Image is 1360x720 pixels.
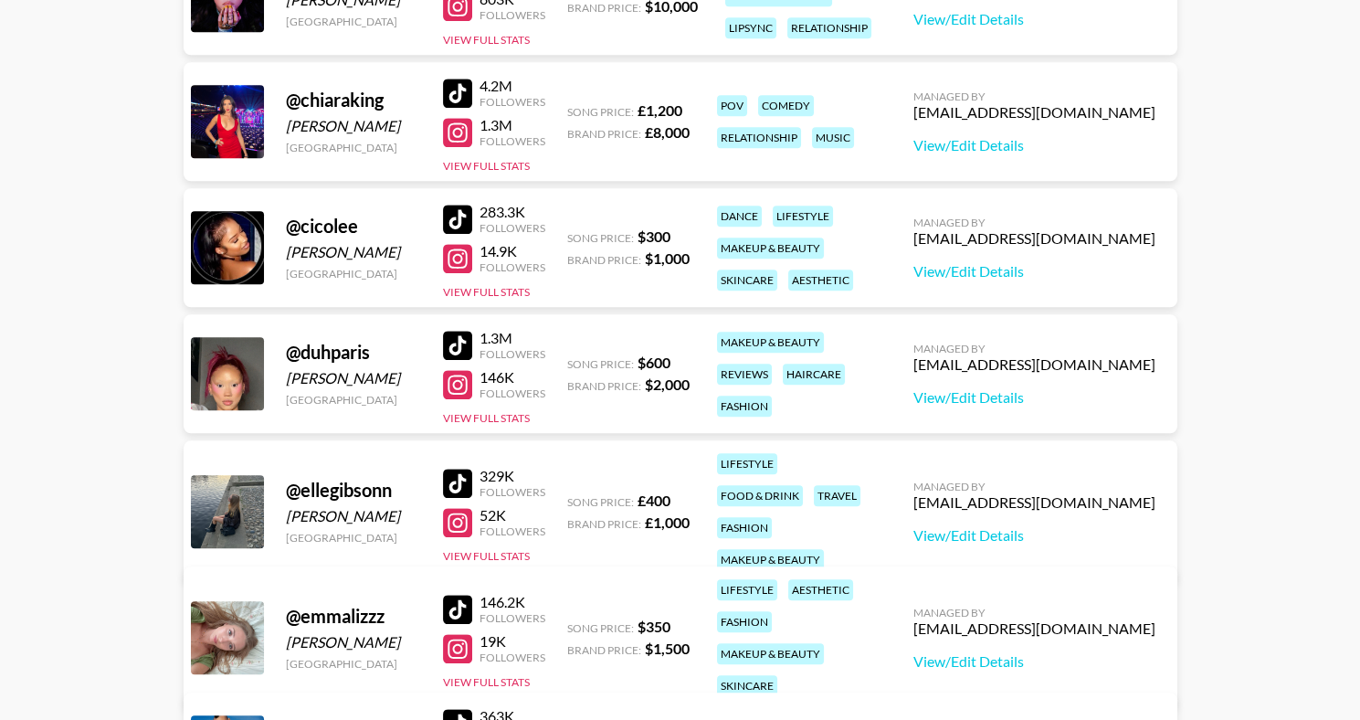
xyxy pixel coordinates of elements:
[286,605,421,628] div: @ emmalizzz
[913,493,1155,512] div: [EMAIL_ADDRESS][DOMAIN_NAME]
[567,231,634,245] span: Song Price:
[717,611,772,632] div: fashion
[645,123,690,141] strong: £ 8,000
[286,531,421,545] div: [GEOGRAPHIC_DATA]
[717,579,777,600] div: lifestyle
[717,332,824,353] div: makeup & beauty
[717,549,824,570] div: makeup & beauty
[913,229,1155,248] div: [EMAIL_ADDRESS][DOMAIN_NAME]
[717,517,772,538] div: fashion
[717,643,824,664] div: makeup & beauty
[480,632,545,651] div: 19K
[286,243,421,261] div: [PERSON_NAME]
[286,633,421,651] div: [PERSON_NAME]
[913,90,1155,103] div: Managed By
[286,215,421,238] div: @ cicolee
[814,485,860,506] div: travel
[480,368,545,386] div: 146K
[480,134,545,148] div: Followers
[645,514,690,531] strong: £ 1,000
[286,341,421,364] div: @ duhparis
[913,388,1155,407] a: View/Edit Details
[645,249,690,267] strong: $ 1,000
[443,285,530,299] button: View Full Stats
[773,206,833,227] div: lifestyle
[645,376,690,393] strong: $ 2,000
[286,267,421,281] div: [GEOGRAPHIC_DATA]
[480,8,545,22] div: Followers
[480,467,545,485] div: 329K
[567,379,641,393] span: Brand Price:
[913,136,1155,154] a: View/Edit Details
[913,103,1155,122] div: [EMAIL_ADDRESS][DOMAIN_NAME]
[638,228,670,245] strong: $ 300
[913,480,1155,493] div: Managed By
[913,652,1155,671] a: View/Edit Details
[787,17,871,38] div: relationship
[480,347,545,361] div: Followers
[443,549,530,563] button: View Full Stats
[717,675,777,696] div: skincare
[788,579,853,600] div: aesthetic
[480,651,545,664] div: Followers
[717,396,772,417] div: fashion
[480,116,545,134] div: 1.3M
[480,524,545,538] div: Followers
[480,203,545,221] div: 283.3K
[567,1,641,15] span: Brand Price:
[480,221,545,235] div: Followers
[443,33,530,47] button: View Full Stats
[717,364,772,385] div: reviews
[717,95,747,116] div: pov
[443,675,530,689] button: View Full Stats
[567,643,641,657] span: Brand Price:
[717,270,777,291] div: skincare
[788,270,853,291] div: aesthetic
[717,206,762,227] div: dance
[567,517,641,531] span: Brand Price:
[480,386,545,400] div: Followers
[286,657,421,671] div: [GEOGRAPHIC_DATA]
[567,357,634,371] span: Song Price:
[286,15,421,28] div: [GEOGRAPHIC_DATA]
[645,640,690,657] strong: $ 1,500
[480,593,545,611] div: 146.2K
[638,354,670,371] strong: $ 600
[913,10,1155,28] a: View/Edit Details
[758,95,814,116] div: comedy
[913,606,1155,619] div: Managed By
[286,479,421,502] div: @ ellegibsonn
[286,141,421,154] div: [GEOGRAPHIC_DATA]
[286,393,421,407] div: [GEOGRAPHIC_DATA]
[913,216,1155,229] div: Managed By
[913,355,1155,374] div: [EMAIL_ADDRESS][DOMAIN_NAME]
[567,127,641,141] span: Brand Price:
[480,242,545,260] div: 14.9K
[567,621,634,635] span: Song Price:
[480,77,545,95] div: 4.2M
[913,342,1155,355] div: Managed By
[480,95,545,109] div: Followers
[913,526,1155,545] a: View/Edit Details
[480,260,545,274] div: Followers
[638,492,670,509] strong: £ 400
[725,17,776,38] div: lipsync
[717,127,801,148] div: relationship
[286,117,421,135] div: [PERSON_NAME]
[286,507,421,525] div: [PERSON_NAME]
[717,485,803,506] div: food & drink
[567,495,634,509] span: Song Price:
[717,238,824,259] div: makeup & beauty
[717,453,777,474] div: lifestyle
[286,369,421,387] div: [PERSON_NAME]
[913,262,1155,281] a: View/Edit Details
[480,485,545,499] div: Followers
[638,618,670,635] strong: $ 350
[443,411,530,425] button: View Full Stats
[567,253,641,267] span: Brand Price:
[480,611,545,625] div: Followers
[567,105,634,119] span: Song Price:
[913,619,1155,638] div: [EMAIL_ADDRESS][DOMAIN_NAME]
[783,364,845,385] div: haircare
[638,101,682,119] strong: £ 1,200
